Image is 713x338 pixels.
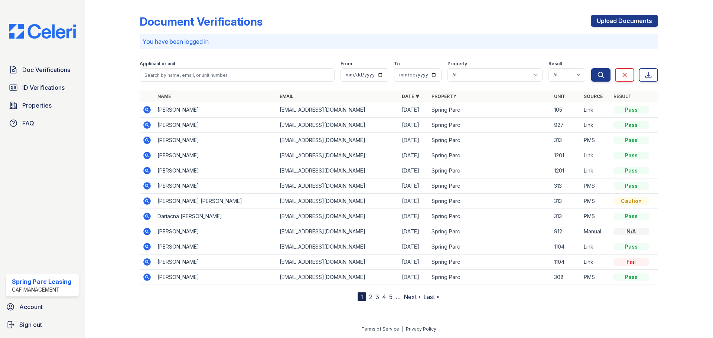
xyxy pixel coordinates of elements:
div: Pass [613,273,649,281]
td: 313 [551,209,581,224]
a: Terms of Service [361,326,399,332]
td: [PERSON_NAME] [154,102,277,118]
div: Pass [613,137,649,144]
div: Pass [613,182,649,190]
td: [EMAIL_ADDRESS][DOMAIN_NAME] [277,102,399,118]
td: 313 [551,133,581,148]
td: Link [581,255,611,270]
a: 3 [375,293,379,301]
td: Spring Parc [429,255,551,270]
a: Last » [423,293,440,301]
td: [PERSON_NAME] [154,148,277,163]
td: Spring Parc [429,270,551,285]
td: Spring Parc [429,178,551,194]
div: CAF Management [12,286,71,293]
td: [EMAIL_ADDRESS][DOMAIN_NAME] [277,133,399,148]
span: Sign out [19,320,42,329]
input: Search by name, email, or unit number [140,68,335,82]
td: [PERSON_NAME] [154,255,277,270]
a: Property [432,93,456,99]
td: 1104 [551,239,581,255]
td: 927 [551,118,581,133]
img: CE_Logo_Blue-a8612792a0a2168367f1c8372b55b34899dd931a85d93a1a3d3e32e68fde9ad4.png [3,24,82,39]
a: FAQ [6,116,79,131]
td: Spring Parc [429,102,551,118]
td: Spring Parc [429,209,551,224]
td: [PERSON_NAME] [154,163,277,178]
a: Unit [554,93,565,99]
td: [DATE] [399,148,429,163]
td: [PERSON_NAME] [154,178,277,194]
label: To [394,61,400,67]
a: Privacy Policy [406,326,436,332]
td: Spring Parc [429,239,551,255]
td: Link [581,148,611,163]
td: Link [581,102,611,118]
td: [PERSON_NAME] [PERSON_NAME] [154,194,277,209]
label: Property [447,61,467,67]
td: [DATE] [399,118,429,133]
td: 1201 [551,163,581,178]
a: Source [584,93,603,99]
td: [EMAIL_ADDRESS][DOMAIN_NAME] [277,270,399,285]
a: Name [157,93,171,99]
div: N/A [613,228,649,235]
a: Result [613,93,631,99]
td: PMS [581,194,611,209]
div: 1 [358,292,366,301]
td: Spring Parc [429,148,551,163]
a: Date ▼ [402,93,420,99]
div: | [402,326,403,332]
td: [DATE] [399,133,429,148]
td: [DATE] [399,239,429,255]
div: Pass [613,121,649,129]
td: [EMAIL_ADDRESS][DOMAIN_NAME] [277,255,399,270]
a: 4 [382,293,386,301]
a: Email [280,93,293,99]
a: Sign out [3,317,82,332]
td: PMS [581,178,611,194]
td: [EMAIL_ADDRESS][DOMAIN_NAME] [277,224,399,239]
td: Spring Parc [429,194,551,209]
td: PMS [581,270,611,285]
td: [PERSON_NAME] [154,224,277,239]
div: Fail [613,258,649,266]
td: Manual [581,224,611,239]
label: From [341,61,352,67]
td: [EMAIL_ADDRESS][DOMAIN_NAME] [277,194,399,209]
a: Account [3,299,82,314]
td: PMS [581,209,611,224]
td: 308 [551,270,581,285]
td: [PERSON_NAME] [154,270,277,285]
td: 1201 [551,148,581,163]
div: Document Verifications [140,15,263,28]
td: 1104 [551,255,581,270]
td: [EMAIL_ADDRESS][DOMAIN_NAME] [277,118,399,133]
div: Caution [613,197,649,205]
td: Spring Parc [429,224,551,239]
span: Properties [22,101,52,110]
td: Spring Parc [429,163,551,178]
a: Properties [6,98,79,113]
td: [DATE] [399,209,429,224]
a: ID Verifications [6,80,79,95]
label: Result [548,61,562,67]
td: [EMAIL_ADDRESS][DOMAIN_NAME] [277,209,399,224]
div: Pass [613,152,649,159]
td: Spring Parc [429,133,551,148]
td: [PERSON_NAME] [154,118,277,133]
td: Link [581,163,611,178]
span: ID Verifications [22,83,65,92]
a: Upload Documents [591,15,658,27]
span: Account [19,302,43,311]
td: Spring Parc [429,118,551,133]
td: [PERSON_NAME] [154,133,277,148]
td: [DATE] [399,255,429,270]
td: 105 [551,102,581,118]
td: [DATE] [399,224,429,239]
span: Doc Verifications [22,65,70,74]
div: Pass [613,106,649,114]
td: PMS [581,133,611,148]
label: Applicant or unit [140,61,175,67]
